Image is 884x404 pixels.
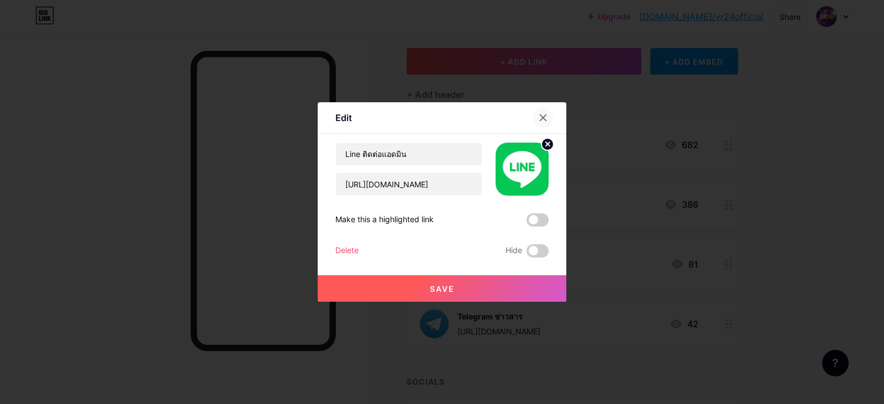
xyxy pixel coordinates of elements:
span: Hide [506,244,522,258]
button: Save [318,275,566,302]
div: Delete [335,244,359,258]
span: Save [430,284,455,293]
div: Edit [335,111,352,124]
div: Make this a highlighted link [335,213,434,227]
img: link_thumbnail [496,143,549,196]
input: URL [336,173,482,195]
input: Title [336,143,482,165]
